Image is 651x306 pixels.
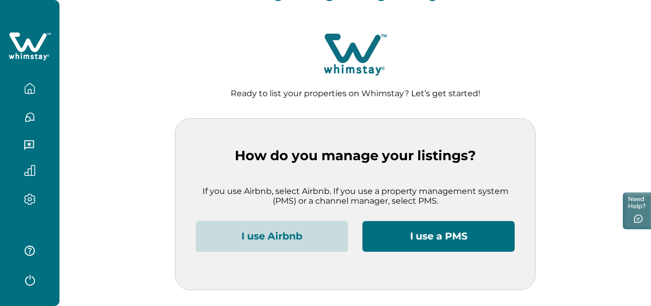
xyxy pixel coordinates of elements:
[196,186,515,206] p: If you use Airbnb, select Airbnb. If you use a property management system (PMS) or a channel mana...
[196,148,515,164] p: How do you manage your listings?
[196,221,348,252] button: I use Airbnb
[76,89,635,99] p: Ready to list your properties on Whimstay? Let’s get started!
[362,221,515,252] button: I use a PMS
